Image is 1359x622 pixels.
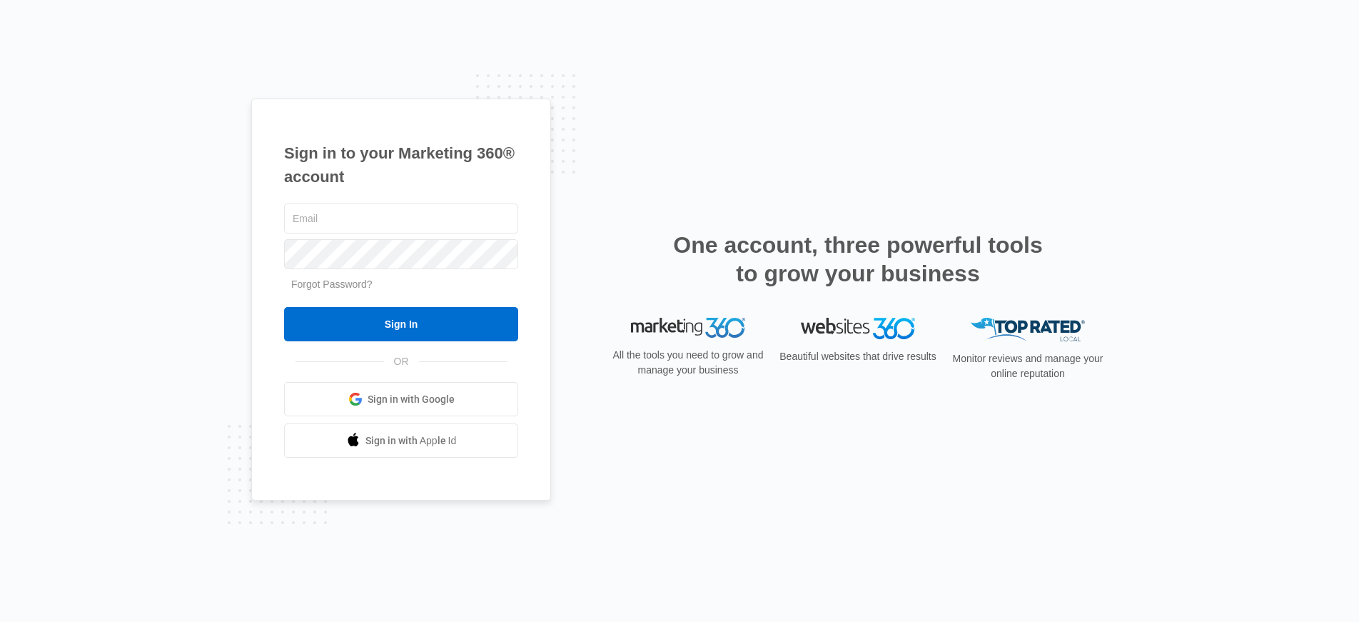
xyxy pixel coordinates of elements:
[631,318,745,338] img: Marketing 360
[291,279,373,290] a: Forgot Password?
[284,382,518,416] a: Sign in with Google
[368,392,455,407] span: Sign in with Google
[284,307,518,341] input: Sign In
[669,231,1047,288] h2: One account, three powerful tools to grow your business
[384,354,419,369] span: OR
[284,204,518,234] input: Email
[365,433,457,448] span: Sign in with Apple Id
[608,348,768,378] p: All the tools you need to grow and manage your business
[948,351,1108,381] p: Monitor reviews and manage your online reputation
[284,141,518,189] h1: Sign in to your Marketing 360® account
[971,318,1085,341] img: Top Rated Local
[778,349,938,364] p: Beautiful websites that drive results
[801,318,915,338] img: Websites 360
[284,423,518,458] a: Sign in with Apple Id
